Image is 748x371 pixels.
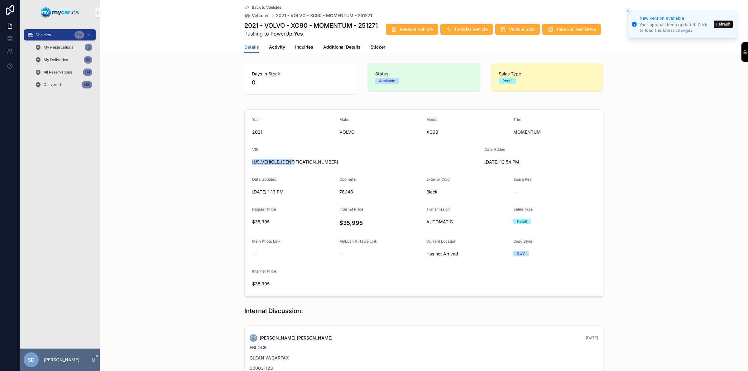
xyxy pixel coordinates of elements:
[252,159,479,165] span: [US_VEHICLE_IDENTIFICATION_NUMBER]
[28,356,35,364] span: SD
[244,12,270,19] a: Vehicles
[251,335,256,340] span: EK
[484,159,567,165] span: [DATE] 12:54 PM
[41,7,79,17] img: App logo
[339,239,377,244] span: MyLoan Airtable Link
[426,129,508,135] span: XC90
[260,335,333,341] span: [PERSON_NAME] [PERSON_NAME]
[323,41,361,54] a: Additional Details
[20,25,100,98] div: scrollable content
[323,44,361,50] span: Additional Details
[495,24,540,35] button: Vehicle Sold
[339,189,422,195] span: 78,148
[640,15,712,21] div: New version available
[295,44,313,50] span: Inquiries
[339,219,422,227] h4: $35,995
[252,207,276,212] span: Regular Price
[252,251,256,257] span: --
[542,24,601,35] button: Take For Test Drive
[252,71,349,77] span: Days In Stock
[375,71,472,77] span: Status
[250,354,598,361] p: CLEAN W/CARFAX
[339,207,363,212] span: Internet Price
[24,29,96,40] a: Vehicles361
[244,30,378,37] span: Pushing to PowerUp:
[252,239,280,244] span: Main Photo Link
[244,41,259,53] a: Details
[295,41,313,54] a: Inquiries
[426,251,458,257] span: Has not Arrived
[400,26,433,32] span: Reserve Vehicle
[517,251,525,256] div: SUV
[252,12,270,19] span: Vehicles
[556,26,596,32] span: Take For Test Drive
[517,219,527,224] div: Retail
[386,24,438,35] button: Reserve Vehicle
[499,71,596,77] span: Sales Type
[513,207,533,212] span: Sales Type
[454,26,488,32] span: Transfer Vehicle
[252,219,334,225] span: $35,995
[250,344,598,351] p: EBLOCK
[625,8,631,14] button: Close toast
[513,239,532,244] span: Body Style
[714,21,733,28] button: Refresh
[252,147,259,152] span: VIN
[513,189,517,195] span: --
[339,117,349,122] span: Make
[252,117,260,122] span: Year
[339,251,343,257] span: --
[31,79,96,90] a: Delivered650
[252,78,349,87] span: 0
[426,207,450,212] span: Transmission
[640,22,712,33] div: Your app has been updated. Click to load the latest changes
[31,67,96,78] a: All Reservations114
[339,177,357,182] span: Odometer
[252,5,281,10] span: Back to Vehicles
[252,129,334,135] span: 2021
[244,5,281,10] a: Back to Vehicles
[502,78,512,84] div: Retail
[484,147,505,152] span: Date Added
[426,239,456,244] span: Current Location
[252,189,334,195] span: [DATE] 1:13 PM
[36,32,51,37] span: Vehicles
[440,24,493,35] button: Transfer Vehicle
[74,31,84,39] div: 361
[244,307,303,315] h1: Internal Discussion:
[85,44,92,51] div: 5
[269,41,285,54] a: Activity
[294,31,303,37] strong: Yes
[339,129,422,135] span: VOLVO
[513,117,521,122] span: Trim
[426,189,508,195] span: Black
[44,82,61,87] span: Delivered
[426,117,437,122] span: Model
[509,26,535,32] span: Vehicle Sold
[31,42,96,53] a: My Reservations5
[252,177,276,182] span: Date Updated
[31,54,96,65] a: My Deliveries60
[371,44,385,50] span: Sticker
[252,269,276,273] span: Internet Price
[244,44,259,50] span: Details
[269,44,285,50] span: Activity
[44,57,68,62] span: My Deliveries
[371,41,385,54] a: Sticker
[513,129,596,135] span: MOMENTUM
[244,21,378,30] h1: 2021 - VOLVO - XC90 - MOMENTUM - 251271
[379,78,395,84] div: Available
[82,81,92,88] div: 650
[586,335,598,340] span: [DATE]
[276,12,372,19] a: 2021 - VOLVO - XC90 - MOMENTUM - 251271
[44,357,79,363] p: [PERSON_NAME]
[44,45,73,50] span: My Reservations
[83,69,92,76] div: 114
[84,56,92,64] div: 60
[513,177,532,182] span: Spare Key
[426,219,508,225] span: AUTOMATIC
[252,281,334,287] span: $35,995
[44,70,72,75] span: All Reservations
[426,177,451,182] span: Exterior Color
